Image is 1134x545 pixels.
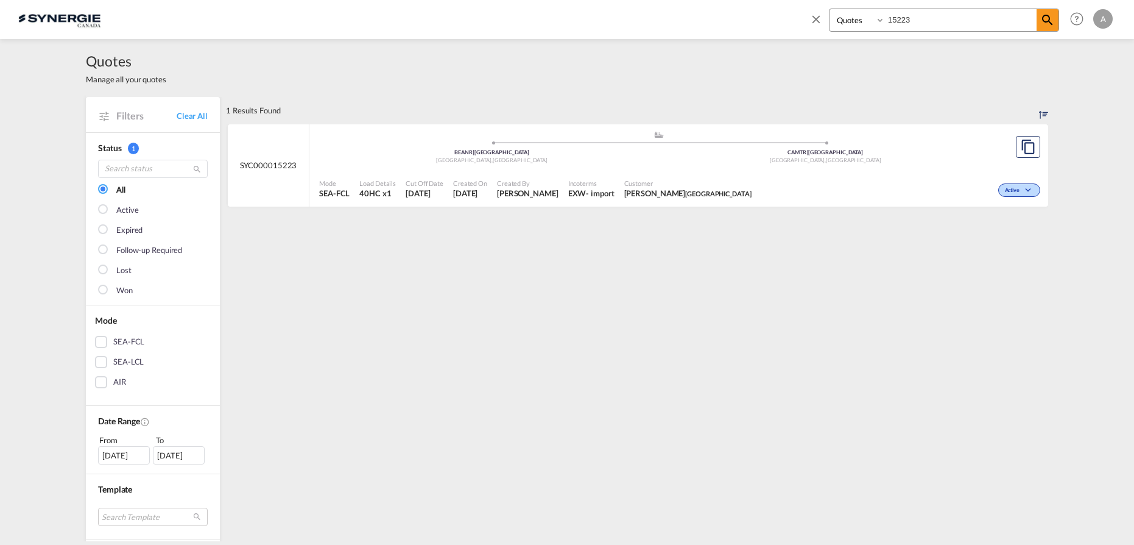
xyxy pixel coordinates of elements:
span: | [806,149,808,155]
div: 1 Results Found [226,97,281,124]
div: AIR [113,376,126,388]
span: Active [1005,187,1023,195]
span: Load Details [359,179,396,188]
div: SYC000015223 assets/icons/custom/ship-fill.svgassets/icons/custom/roll-o-plane.svgOriginPort of A... [228,124,1048,207]
md-checkbox: SEA-LCL [95,356,211,368]
span: 2 Oct 2025 [406,188,443,199]
span: [GEOGRAPHIC_DATA] [826,157,881,163]
div: Change Status Here [998,183,1040,197]
div: Lost [116,265,132,277]
div: Expired [116,224,143,237]
div: Sort by: Created On [1039,97,1048,124]
span: icon-magnify [1037,9,1058,31]
div: [DATE] [98,446,150,465]
span: Customer [624,179,752,188]
span: SEA-FCL [319,188,350,199]
md-icon: icon-magnify [192,165,202,174]
span: 2 Oct 2025 [453,188,487,199]
span: , [491,157,493,163]
span: Status [98,143,121,153]
div: All [116,184,125,196]
span: BEANR [GEOGRAPHIC_DATA] [454,149,529,155]
md-icon: assets/icons/custom/ship-fill.svg [652,132,666,138]
span: [GEOGRAPHIC_DATA] [493,157,548,163]
span: Incoterms [568,179,615,188]
span: Created By [497,179,558,188]
span: CAMTR [GEOGRAPHIC_DATA] [787,149,863,155]
div: From [98,434,152,446]
md-icon: icon-magnify [1040,13,1055,27]
span: MICHELLE GOYETTE Jardin de Ville [624,188,752,199]
div: A [1093,9,1113,29]
span: Mode [95,315,117,326]
div: Won [116,285,133,297]
span: Template [98,484,132,494]
span: Help [1066,9,1087,29]
span: Date Range [98,416,140,426]
div: To [155,434,208,446]
span: SYC000015223 [240,160,297,171]
a: Clear All [177,110,208,121]
div: EXW import [568,188,615,199]
span: icon-close [809,9,829,38]
div: Active [116,204,138,216]
div: Help [1066,9,1093,30]
img: 1f56c880d42311ef80fc7dca854c8e59.png [18,5,100,33]
span: Manage all your quotes [86,74,166,85]
span: [GEOGRAPHIC_DATA] [770,157,826,163]
input: Enter Quotation Number [885,9,1037,30]
span: | [473,149,474,155]
div: SEA-FCL [113,336,144,348]
input: Search status [98,160,208,178]
md-icon: icon-close [809,12,823,26]
md-icon: icon-chevron-down [1023,187,1037,194]
span: 40HC x 1 [359,188,396,199]
span: Mode [319,179,350,188]
span: Adriana Groposila [497,188,558,199]
md-checkbox: AIR [95,376,211,388]
button: Copy Quote [1016,136,1040,158]
md-icon: Created On [140,417,150,427]
span: [GEOGRAPHIC_DATA] [685,190,751,198]
span: Quotes [86,51,166,71]
div: Follow-up Required [116,244,182,257]
div: EXW [568,188,586,199]
span: Cut Off Date [406,179,443,188]
div: SEA-LCL [113,356,144,368]
span: [GEOGRAPHIC_DATA] [436,157,492,163]
div: - import [586,188,614,199]
md-icon: assets/icons/custom/copyQuote.svg [1021,140,1035,154]
span: 1 [128,143,139,154]
div: Status 1 [98,142,208,154]
span: From To [DATE][DATE] [98,434,208,465]
span: Created On [453,179,487,188]
div: [DATE] [153,446,205,465]
md-checkbox: SEA-FCL [95,336,211,348]
span: , [825,157,826,163]
span: Filters [116,109,177,123]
